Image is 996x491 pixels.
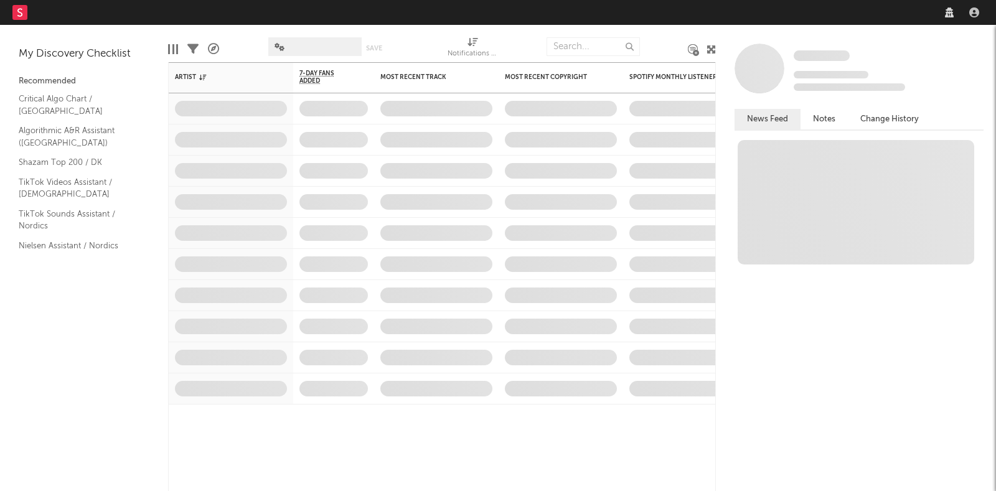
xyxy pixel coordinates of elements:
[794,83,905,91] span: 0 fans last week
[19,207,137,233] a: TikTok Sounds Assistant / Nordics
[19,92,137,118] a: Critical Algo Chart / [GEOGRAPHIC_DATA]
[299,70,349,85] span: 7-Day Fans Added
[380,73,474,81] div: Most Recent Track
[208,31,219,67] div: A&R Pipeline
[505,73,598,81] div: Most Recent Copyright
[19,47,149,62] div: My Discovery Checklist
[19,156,137,169] a: Shazam Top 200 / DK
[448,47,497,62] div: Notifications (Artist)
[848,109,931,129] button: Change History
[735,109,801,129] button: News Feed
[19,124,137,149] a: Algorithmic A&R Assistant ([GEOGRAPHIC_DATA])
[794,71,868,78] span: Tracking Since: [DATE]
[547,37,640,56] input: Search...
[629,73,723,81] div: Spotify Monthly Listeners
[801,109,848,129] button: Notes
[168,31,178,67] div: Edit Columns
[794,50,850,61] span: Some Artist
[19,175,137,201] a: TikTok Videos Assistant / [DEMOGRAPHIC_DATA]
[794,50,850,62] a: Some Artist
[19,239,137,253] a: Nielsen Assistant / Nordics
[19,74,149,89] div: Recommended
[187,31,199,67] div: Filters
[448,31,497,67] div: Notifications (Artist)
[366,45,382,52] button: Save
[175,73,268,81] div: Artist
